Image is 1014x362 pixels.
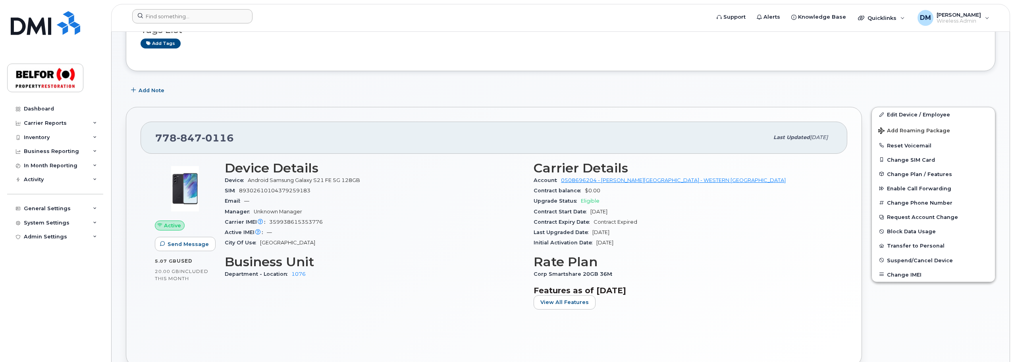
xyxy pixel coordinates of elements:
span: used [177,258,193,264]
span: [PERSON_NAME] [937,12,981,18]
h3: Carrier Details [534,161,833,175]
span: Knowledge Base [798,13,846,21]
span: Contract Expiry Date [534,219,594,225]
span: Suspend/Cancel Device [887,257,953,263]
span: Contract Start Date [534,209,590,215]
span: 778 [155,132,234,144]
div: Quicklinks [852,10,910,26]
span: 5.07 GB [155,258,177,264]
span: $0.00 [585,188,600,194]
span: Add Note [139,87,164,94]
h3: Features as of [DATE] [534,286,833,295]
span: Add Roaming Package [878,128,950,135]
input: Find something... [132,9,253,23]
span: 20.00 GB [155,269,179,274]
button: Send Message [155,237,216,251]
span: Corp Smartshare 20GB 36M [534,271,616,277]
span: [GEOGRAPHIC_DATA] [260,240,315,246]
span: City Of Use [225,240,260,246]
span: Carrier IMEI [225,219,269,225]
button: Suspend/Cancel Device [872,253,995,267]
span: Support [723,13,746,21]
h3: Tags List [141,25,981,35]
button: Change Phone Number [872,196,995,210]
span: Last updated [773,134,810,140]
span: [DATE] [596,240,613,246]
span: 847 [177,132,202,144]
span: Last Upgraded Date [534,229,592,235]
span: 359938615353776 [269,219,323,225]
span: 0116 [202,132,234,144]
span: SIM [225,188,239,194]
button: Change SIM Card [872,153,995,167]
span: 89302610104379259183 [239,188,310,194]
span: [DATE] [592,229,609,235]
button: Reset Voicemail [872,138,995,153]
span: Quicklinks [867,15,896,21]
img: image20231002-3703462-abbrul.jpeg [161,165,209,213]
a: 0508696204 - [PERSON_NAME][GEOGRAPHIC_DATA] - WESTERN [GEOGRAPHIC_DATA] [561,177,786,183]
span: DM [920,13,931,23]
h3: Rate Plan [534,255,833,269]
span: Active IMEI [225,229,267,235]
button: Change Plan / Features [872,167,995,181]
span: [DATE] [590,209,607,215]
a: Alerts [751,9,786,25]
a: Knowledge Base [786,9,852,25]
h3: Device Details [225,161,524,175]
span: Account [534,177,561,183]
span: Send Message [168,240,209,248]
a: Edit Device / Employee [872,107,995,122]
span: Active [164,222,181,229]
span: Manager [225,209,254,215]
span: Email [225,198,244,204]
button: Enable Call Forwarding [872,181,995,196]
button: Transfer to Personal [872,238,995,253]
span: Change Plan / Features [887,171,952,177]
span: Eligible [581,198,600,204]
a: Add tags [141,39,181,48]
button: Block Data Usage [872,224,995,238]
span: Unknown Manager [254,209,302,215]
span: Device [225,177,248,183]
span: — [267,229,272,235]
span: [DATE] [810,134,828,140]
span: Enable Call Forwarding [887,186,951,192]
span: Initial Activation Date [534,240,596,246]
div: Dan Maiuri [912,10,995,26]
button: Add Roaming Package [872,122,995,138]
h3: Business Unit [225,255,524,269]
span: Upgrade Status [534,198,581,204]
span: included this month [155,268,208,281]
span: Android Samsung Galaxy S21 FE 5G 128GB [248,177,360,183]
span: Contract balance [534,188,585,194]
span: Department - Location [225,271,291,277]
a: 1076 [291,271,306,277]
button: Add Note [126,83,171,97]
button: Request Account Change [872,210,995,224]
span: View All Features [540,298,589,306]
a: Support [711,9,751,25]
span: Wireless Admin [937,18,981,24]
button: View All Features [534,295,596,310]
span: Alerts [763,13,780,21]
button: Change IMEI [872,267,995,282]
span: — [244,198,249,204]
span: Contract Expired [594,219,637,225]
